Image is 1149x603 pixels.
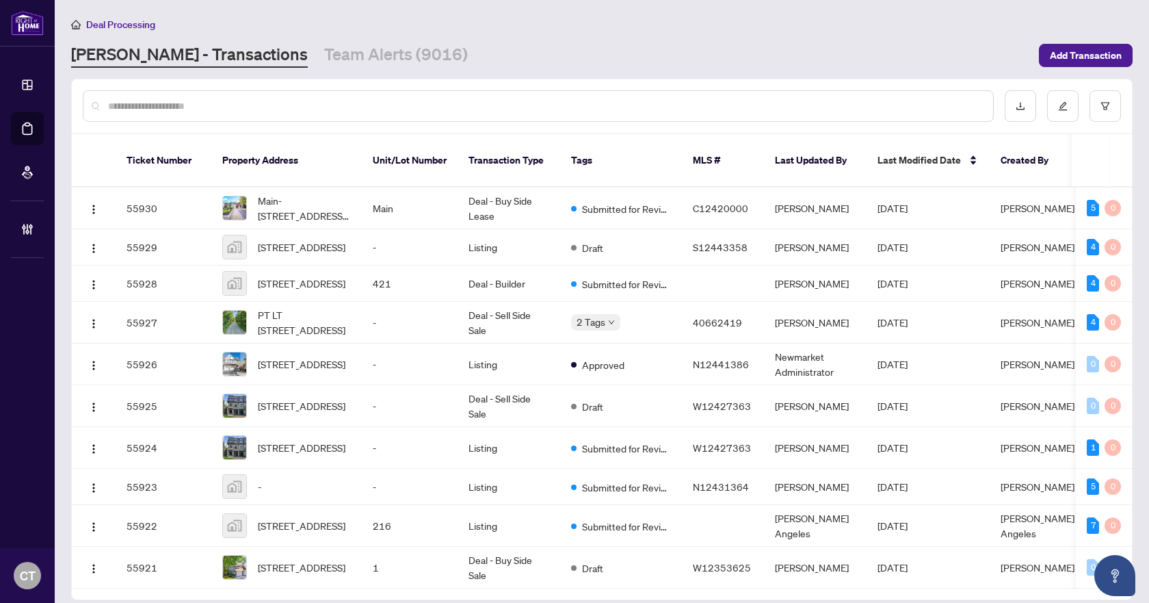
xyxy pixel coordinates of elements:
div: 0 [1105,478,1121,495]
span: 2 Tags [577,314,605,330]
button: Logo [83,476,105,498]
td: - [362,469,458,505]
span: [PERSON_NAME] [1001,400,1074,412]
span: Approved [582,357,624,372]
span: [PERSON_NAME] [1001,358,1074,370]
span: [DATE] [877,358,908,370]
span: Last Modified Date [877,153,961,168]
button: Logo [83,197,105,219]
td: [PERSON_NAME] [764,469,867,505]
th: Property Address [211,134,362,188]
span: CT [20,566,36,585]
div: 0 [1087,559,1099,576]
span: [PERSON_NAME] Angeles [1001,512,1074,539]
span: Add Transaction [1050,44,1122,66]
td: Listing [458,344,560,385]
span: Submitted for Review [582,480,671,495]
button: Open asap [1094,555,1135,596]
button: Logo [83,353,105,375]
span: [PERSON_NAME] [1001,277,1074,290]
td: 55924 [116,427,211,469]
td: [PERSON_NAME] [764,266,867,302]
td: [PERSON_NAME] [764,385,867,427]
td: Deal - Sell Side Sale [458,385,560,427]
span: [DATE] [877,202,908,214]
th: Ticket Number [116,134,211,188]
span: [DATE] [877,561,908,574]
span: [PERSON_NAME] [1001,561,1074,574]
span: [DATE] [877,519,908,532]
td: [PERSON_NAME] [764,547,867,589]
th: Last Updated By [764,134,867,188]
td: [PERSON_NAME] [764,427,867,469]
a: [PERSON_NAME] - Transactions [71,43,308,68]
td: [PERSON_NAME] [764,229,867,266]
img: thumbnail-img [223,272,246,295]
td: 216 [362,505,458,547]
img: thumbnail-img [223,352,246,376]
span: download [1016,101,1025,111]
td: 1 [362,547,458,589]
td: 55927 [116,302,211,344]
div: 4 [1087,314,1099,331]
span: N12441386 [693,358,749,370]
img: Logo [88,279,99,290]
span: Draft [582,399,603,414]
span: Draft [582,561,603,576]
img: Logo [88,360,99,371]
div: 0 [1105,239,1121,255]
div: 4 [1087,239,1099,255]
div: 0 [1087,356,1099,372]
td: Deal - Buy Side Lease [458,188,560,229]
button: filter [1089,90,1121,122]
span: [DATE] [877,277,908,290]
div: 0 [1105,314,1121,331]
div: 0 [1105,517,1121,534]
a: Team Alerts (9016) [324,43,468,68]
img: thumbnail-img [223,556,246,579]
span: Submitted for Review [582,441,671,456]
img: thumbnail-img [223,394,246,418]
span: Submitted for Review [582,201,671,216]
td: 55925 [116,385,211,427]
span: [STREET_ADDRESS] [258,440,345,455]
img: thumbnail-img [223,196,246,220]
span: Deal Processing [86,18,155,31]
span: 40662419 [693,316,742,329]
span: Submitted for Review [582,519,671,534]
span: [DATE] [877,400,908,412]
td: 55921 [116,547,211,589]
div: 5 [1087,478,1099,495]
img: thumbnail-img [223,514,246,537]
div: 0 [1105,398,1121,414]
td: 55926 [116,344,211,385]
td: Deal - Buy Side Sale [458,547,560,589]
td: [PERSON_NAME] Angeles [764,505,867,547]
td: Listing [458,505,560,547]
button: Logo [83,437,105,459]
div: 1 [1087,439,1099,456]
img: Logo [88,318,99,329]
button: Logo [83,395,105,417]
span: C12420000 [693,202,748,214]
th: Tags [560,134,682,188]
div: 0 [1105,356,1121,372]
td: - [362,385,458,427]
span: [STREET_ADDRESS] [258,518,345,533]
span: S12443358 [693,241,748,253]
img: Logo [88,483,99,493]
span: PT LT [STREET_ADDRESS] [258,307,351,337]
div: 4 [1087,275,1099,292]
span: W12427363 [693,400,751,412]
span: [STREET_ADDRESS] [258,276,345,291]
span: [STREET_ADDRESS] [258,240,345,255]
img: Logo [88,402,99,413]
button: edit [1047,90,1079,122]
th: Last Modified Date [867,134,990,188]
span: Main-[STREET_ADDRESS][PERSON_NAME] [258,193,351,223]
span: [PERSON_NAME] [1001,441,1074,454]
td: - [362,302,458,344]
span: [DATE] [877,441,908,454]
span: N12431364 [693,480,749,493]
span: [PERSON_NAME] [1001,202,1074,214]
